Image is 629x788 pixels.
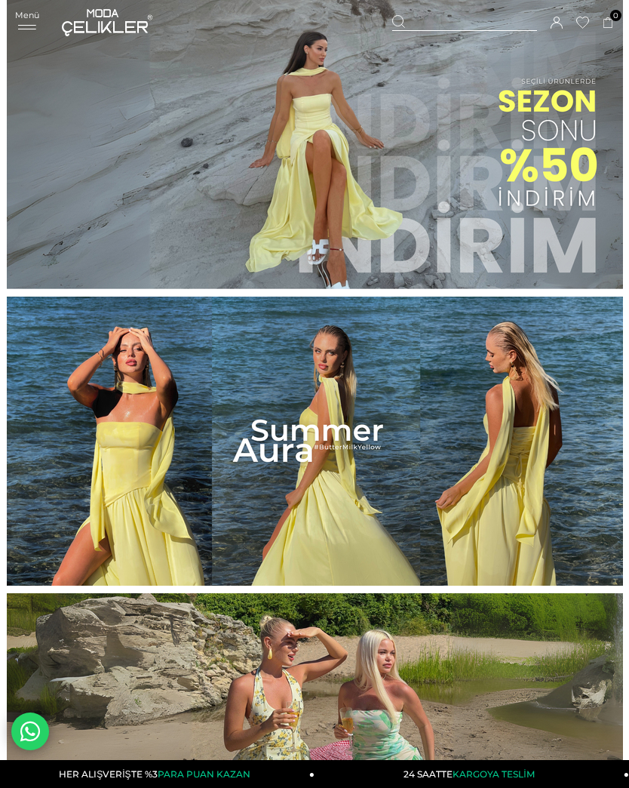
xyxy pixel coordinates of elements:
img: logo [62,9,152,36]
img: https://www.modacelikler.com/yeni-gelenler [7,297,623,586]
a: https://www.modacelikler.com/yeni-gelenler [6,297,622,586]
span: KARGOYA TESLİM [453,768,534,780]
span: Menü [15,10,39,20]
a: 24 SAATTEKARGOYA TESLİM [314,760,629,788]
span: PARA PUAN KAZAN [158,768,250,780]
a: 0 [603,17,614,29]
span: 0 [610,10,621,21]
